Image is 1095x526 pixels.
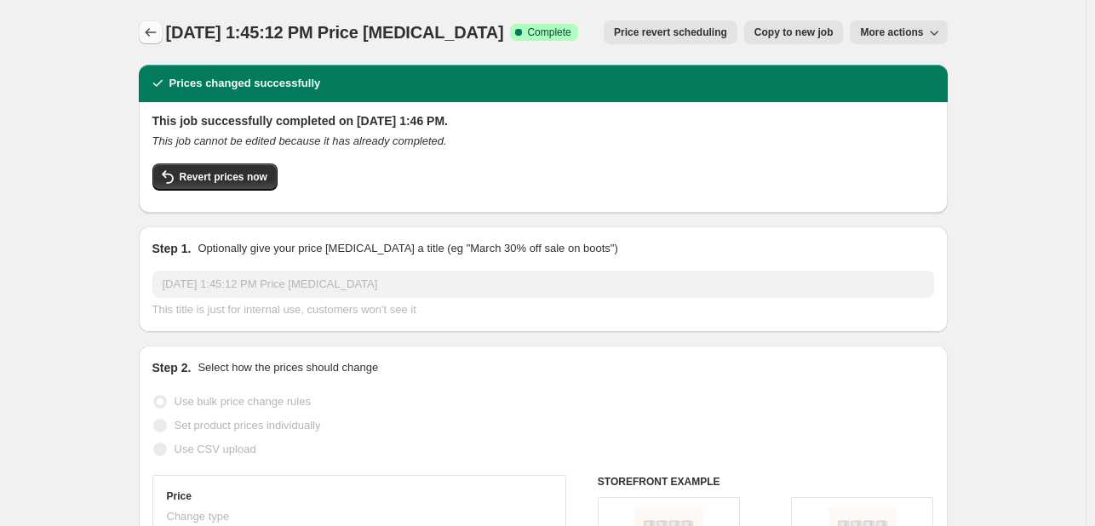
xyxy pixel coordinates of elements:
span: More actions [860,26,923,39]
span: Price revert scheduling [614,26,727,39]
span: Revert prices now [180,170,267,184]
h2: Step 2. [152,359,192,376]
button: Revert prices now [152,163,278,191]
i: This job cannot be edited because it has already completed. [152,134,447,147]
span: [DATE] 1:45:12 PM Price [MEDICAL_DATA] [166,23,504,42]
button: Price change jobs [139,20,163,44]
button: More actions [850,20,947,44]
span: Use bulk price change rules [175,395,311,408]
span: Complete [527,26,570,39]
button: Copy to new job [744,20,844,44]
span: Change type [167,510,230,523]
span: Set product prices individually [175,419,321,432]
p: Optionally give your price [MEDICAL_DATA] a title (eg "March 30% off sale on boots") [198,240,617,257]
span: Copy to new job [754,26,834,39]
h2: Prices changed successfully [169,75,321,92]
h6: STOREFRONT EXAMPLE [598,475,934,489]
p: Select how the prices should change [198,359,378,376]
input: 30% off holiday sale [152,271,934,298]
h2: Step 1. [152,240,192,257]
span: Use CSV upload [175,443,256,455]
span: This title is just for internal use, customers won't see it [152,303,416,316]
h2: This job successfully completed on [DATE] 1:46 PM. [152,112,934,129]
h3: Price [167,489,192,503]
button: Price revert scheduling [604,20,737,44]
